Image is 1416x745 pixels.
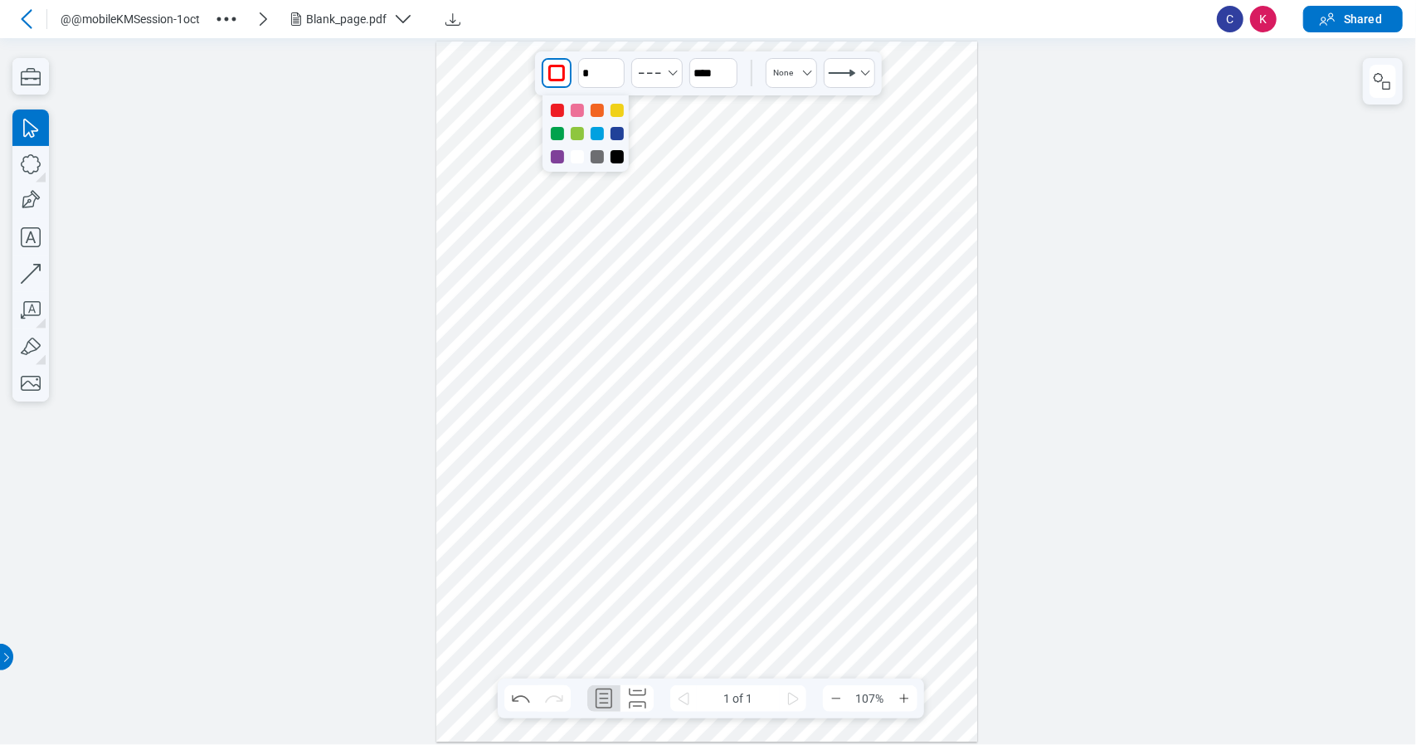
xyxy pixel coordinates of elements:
button: Zoom In [891,685,917,712]
div: None [774,68,794,77]
button: Select None [766,58,817,88]
span: @@mobileKMSession-1oct [61,11,200,27]
button: Shared [1303,6,1403,32]
span: 107% [849,685,891,712]
span: 1 of 1 [697,685,780,712]
span: Shared [1344,11,1382,27]
button: Select DashedMedium [631,58,683,88]
button: Zoom Out [823,685,849,712]
button: Select LineEndSolidArrow [824,58,875,88]
button: Undo [504,685,538,712]
button: Blank_page.pdf [286,6,426,32]
button: Continuous Page Layout [620,685,654,712]
button: Redo [538,685,571,712]
span: C [1217,6,1243,32]
span: K [1250,6,1277,32]
button: Download [440,6,466,32]
button: Single Page Layout [587,685,620,712]
div: Blank_page.pdf [306,11,387,27]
